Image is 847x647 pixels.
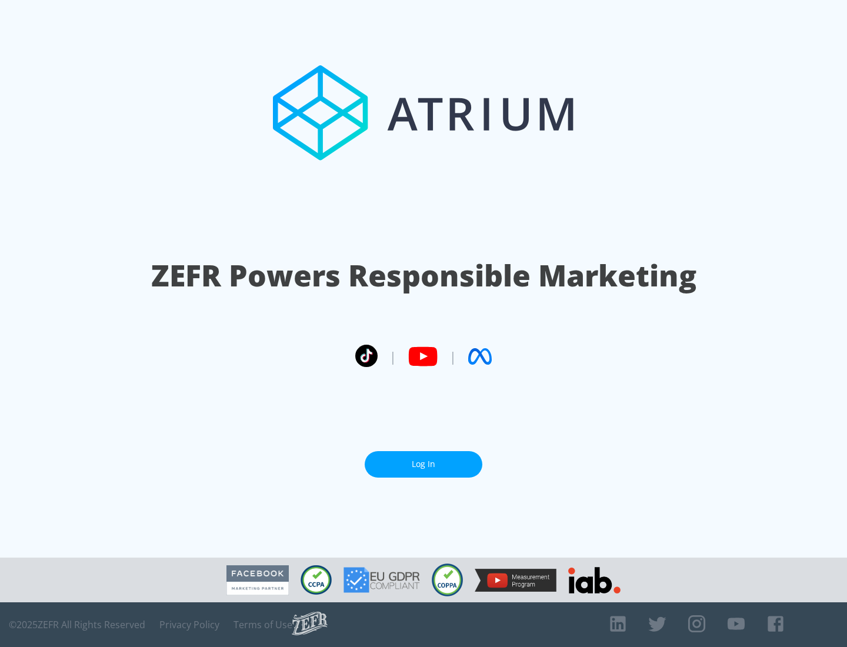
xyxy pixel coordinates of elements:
img: YouTube Measurement Program [475,569,556,592]
img: GDPR Compliant [344,567,420,593]
h1: ZEFR Powers Responsible Marketing [151,255,696,296]
img: Facebook Marketing Partner [226,565,289,595]
span: | [449,348,456,365]
span: | [389,348,396,365]
a: Terms of Use [234,619,292,631]
img: IAB [568,567,621,593]
span: © 2025 ZEFR All Rights Reserved [9,619,145,631]
img: CCPA Compliant [301,565,332,595]
img: COPPA Compliant [432,563,463,596]
a: Privacy Policy [159,619,219,631]
a: Log In [365,451,482,478]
